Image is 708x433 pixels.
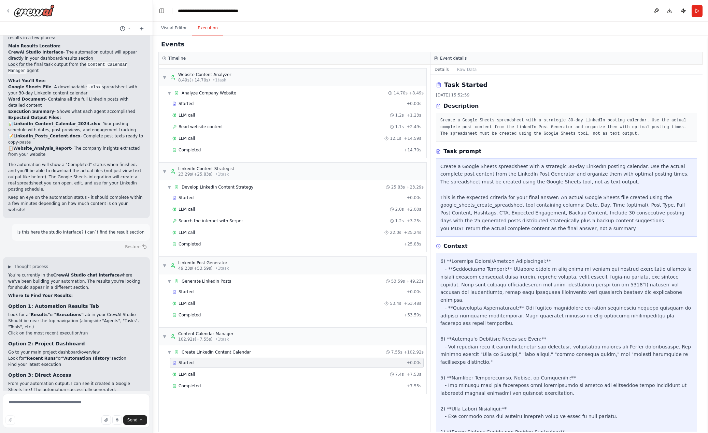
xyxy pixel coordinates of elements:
span: + 0.00s [407,101,421,106]
span: + 25.24s [404,230,421,235]
span: 22.0s [390,230,401,235]
p: From your automation output, I can see it created a Google Sheets link! The automation successful... [8,380,144,393]
button: Send [123,415,147,425]
span: LLM call [179,301,195,306]
span: 53.4s [390,301,401,306]
span: • 1 task [215,266,229,271]
span: + 14.70s [404,147,421,153]
button: ▶Thought process [8,264,48,269]
span: ▼ [167,279,171,284]
li: - Contains all the full LinkedIn posts with detailed content [8,96,144,108]
strong: "Recent Runs" [25,356,58,361]
h3: Task prompt [443,147,482,155]
span: 2.0s [395,207,404,212]
div: Website Content Analyzer [178,72,231,77]
span: + 7.55s [407,383,421,389]
span: • 1 task [215,337,229,342]
strong: Execution Summary [8,109,54,114]
span: LLM call [179,136,195,141]
li: Look for or section [8,355,144,361]
span: LLM call [179,113,195,118]
span: Started [179,101,194,106]
span: Completed [179,241,201,247]
span: + 14.59s [404,136,421,141]
span: + 0.00s [407,289,421,295]
img: Logo [14,4,55,17]
button: Improve this prompt [5,415,15,425]
span: ▼ [167,349,171,355]
span: 14.70s [394,90,408,96]
strong: Where to Find Your Results: [8,293,73,298]
strong: Word Document [8,97,45,102]
li: 📝 - Complete post texts ready to copy-paste [8,133,144,145]
span: + 23.29s [406,184,424,190]
span: + 102.92s [404,349,424,355]
span: + 25.83s [404,241,421,247]
li: 📊 - Your posting schedule with dates, post previews, and engagement tracking [8,121,144,133]
p: You're currently in the where we've been building your automation. The results you're looking for... [8,272,144,290]
button: Restore [122,242,150,252]
span: + 53.59s [404,312,421,318]
strong: CrewAI Studio Interface [8,50,63,55]
div: Content Calendar Manager [178,331,233,337]
span: ▼ [167,184,171,190]
nav: breadcrumb [178,8,261,14]
span: ▼ [167,90,171,96]
div: Create a Google Sheets spreadsheet with a strategic 30-day LinkedIn posting calendar. Use the act... [440,163,693,233]
span: + 49.23s [406,279,424,284]
span: + 2.00s [407,207,421,212]
strong: Expected Output Files: [8,115,61,120]
button: Visual Editor [156,21,192,35]
strong: Website_Analysis_Report [13,146,71,151]
span: LLM call [179,207,195,212]
p: The automation will show a "Completed" status when finished, and you'll be able to download the a... [8,162,144,192]
span: ▼ [162,75,167,80]
span: 102.92s (+7.55s) [178,337,213,342]
span: Create LinkedIn Content Calendar [182,349,251,355]
span: • 1 task [213,77,226,83]
span: ▼ [162,334,167,339]
span: 25.83s [391,184,405,190]
div: [DATE] 15:52:59 [436,92,697,98]
span: 7.4s [395,372,404,377]
li: - Shows what each agent accomplished [8,108,144,115]
li: Look for the final task output from the agent [8,61,144,74]
span: 1.2s [395,218,404,224]
span: LLM call [179,372,195,377]
li: 📋 - The company insights extracted from your website [8,145,144,158]
button: Raw Data [453,65,481,74]
strong: Option 1: Automation Results Tab [8,303,99,309]
span: 8.49s (+14.70s) [178,77,210,83]
strong: Google Sheets File [8,85,51,89]
span: Develop LinkedIn Content Strategy [182,184,253,190]
span: + 1.23s [407,113,421,118]
span: + 0.00s [407,195,421,200]
h3: Event details [440,56,467,61]
div: LinkedIn Content Strategist [178,166,234,171]
li: Click on the most recent execution/run [8,330,144,336]
strong: "Executions" [54,312,83,317]
span: 49.23s (+53.59s) [178,266,213,271]
strong: CrewAI Studio chat interface [53,273,120,278]
span: Thought process [14,264,48,269]
span: + 0.00s [407,360,421,365]
span: ▼ [162,169,167,174]
button: Click to speak your automation idea [112,415,122,425]
span: 1.1s [395,124,404,130]
span: + 2.49s [407,124,421,130]
span: Read website content [179,124,223,130]
span: Started [179,289,194,295]
span: Send [127,417,138,423]
span: Search the internet with Serper [179,218,243,224]
span: + 7.53s [407,372,421,377]
span: LLM call [179,230,195,235]
code: Content Calendar Manager [8,62,127,74]
span: Completed [179,383,201,389]
span: + 8.49s [409,90,424,96]
span: + 53.48s [404,301,421,306]
button: Details [430,65,453,74]
button: Upload files [101,415,111,425]
p: Keep an eye on the automation status - it should complete within a few minutes depending on how m... [8,194,144,213]
li: Find your latest execution [8,361,144,368]
button: Hide left sidebar [157,6,167,16]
